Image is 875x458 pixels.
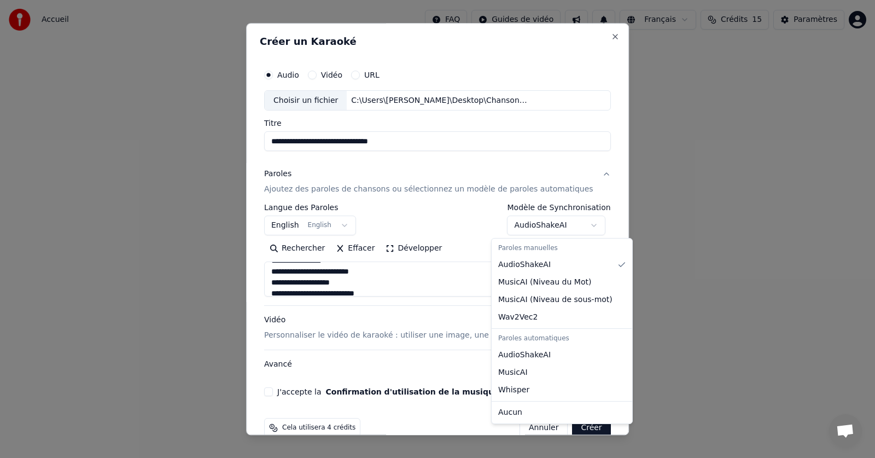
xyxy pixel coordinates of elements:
span: Wav2Vec2 [498,312,538,323]
span: AudioShakeAI [498,259,551,270]
span: MusicAI [498,367,528,378]
span: Aucun [498,407,522,418]
span: AudioShakeAI [498,350,551,361]
div: Paroles automatiques [494,331,630,346]
span: MusicAI ( Niveau de sous-mot ) [498,294,612,305]
span: Whisper [498,385,529,396]
span: MusicAI ( Niveau du Mot ) [498,277,591,288]
div: Paroles manuelles [494,241,630,256]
